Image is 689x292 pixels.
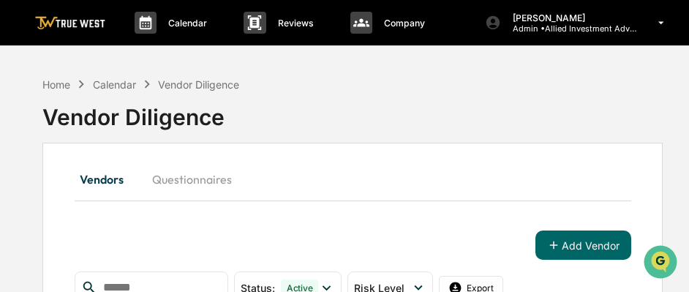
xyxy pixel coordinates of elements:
[50,140,240,154] div: Start new chat
[15,15,44,44] img: Greenboard
[158,78,239,91] div: Vendor Diligence
[140,162,244,197] button: Questionnaires
[157,18,214,29] p: Calendar
[93,78,136,91] div: Calendar
[42,92,663,130] div: Vendor Diligence
[266,18,321,29] p: Reviews
[42,78,70,91] div: Home
[535,231,631,260] button: Add Vendor
[75,162,140,197] button: Vendors
[372,18,432,29] p: Company
[501,12,637,23] p: [PERSON_NAME]
[75,162,631,197] div: secondary tabs example
[642,244,682,283] iframe: Open customer support
[15,140,41,166] img: 1746055101610-c473b297-6a78-478c-a979-82029cc54cd1
[146,184,177,195] span: Pylon
[35,16,105,30] img: logo
[15,59,266,82] p: How can we help?
[249,144,266,162] button: Start new chat
[501,23,637,34] p: Admin • Allied Investment Advisors
[50,154,185,166] div: We're available if you need us!
[103,183,177,195] a: Powered byPylon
